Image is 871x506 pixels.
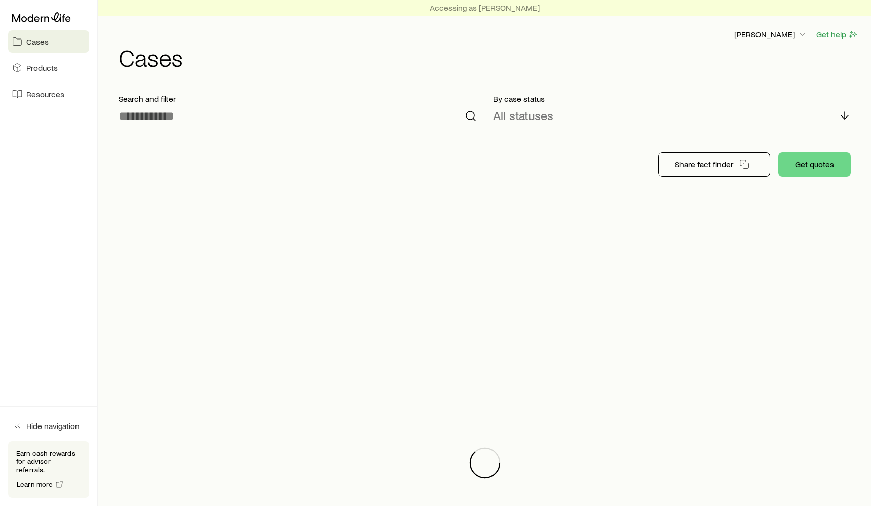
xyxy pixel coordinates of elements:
[17,481,53,488] span: Learn more
[816,29,859,41] button: Get help
[778,152,851,177] button: Get quotes
[26,36,49,47] span: Cases
[734,29,807,40] p: [PERSON_NAME]
[430,3,540,13] p: Accessing as [PERSON_NAME]
[26,89,64,99] span: Resources
[26,63,58,73] span: Products
[8,441,89,498] div: Earn cash rewards for advisor referrals.Learn more
[493,94,851,104] p: By case status
[734,29,808,41] button: [PERSON_NAME]
[658,152,770,177] button: Share fact finder
[8,83,89,105] a: Resources
[675,159,733,169] p: Share fact finder
[119,94,477,104] p: Search and filter
[8,415,89,437] button: Hide navigation
[493,108,553,123] p: All statuses
[8,57,89,79] a: Products
[119,45,859,69] h1: Cases
[8,30,89,53] a: Cases
[16,449,81,474] p: Earn cash rewards for advisor referrals.
[26,421,80,431] span: Hide navigation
